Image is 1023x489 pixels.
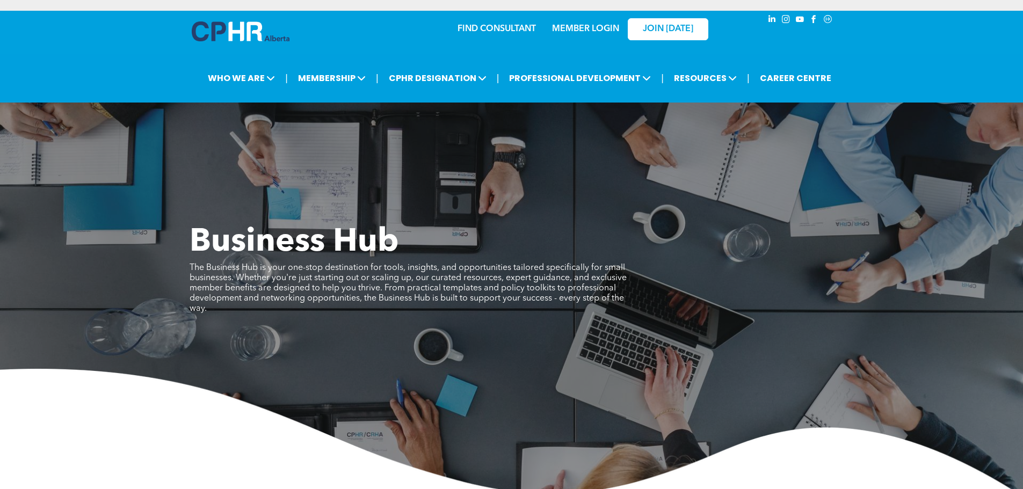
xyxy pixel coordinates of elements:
span: The Business Hub is your one-stop destination for tools, insights, and opportunities tailored spe... [190,264,627,313]
li: | [376,67,379,89]
a: MEMBER LOGIN [552,25,619,33]
li: | [661,67,664,89]
span: RESOURCES [671,68,740,88]
img: A blue and white logo for cp alberta [192,21,289,41]
a: FIND CONSULTANT [458,25,536,33]
span: JOIN [DATE] [643,24,693,34]
a: Social network [822,13,834,28]
li: | [285,67,288,89]
a: CAREER CENTRE [757,68,835,88]
li: | [497,67,499,89]
a: linkedin [766,13,778,28]
a: youtube [794,13,806,28]
a: instagram [780,13,792,28]
span: CPHR DESIGNATION [386,68,490,88]
span: MEMBERSHIP [295,68,369,88]
a: JOIN [DATE] [628,18,708,40]
li: | [747,67,750,89]
span: WHO WE ARE [205,68,278,88]
span: PROFESSIONAL DEVELOPMENT [506,68,654,88]
a: facebook [808,13,820,28]
span: Business Hub [190,227,399,259]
